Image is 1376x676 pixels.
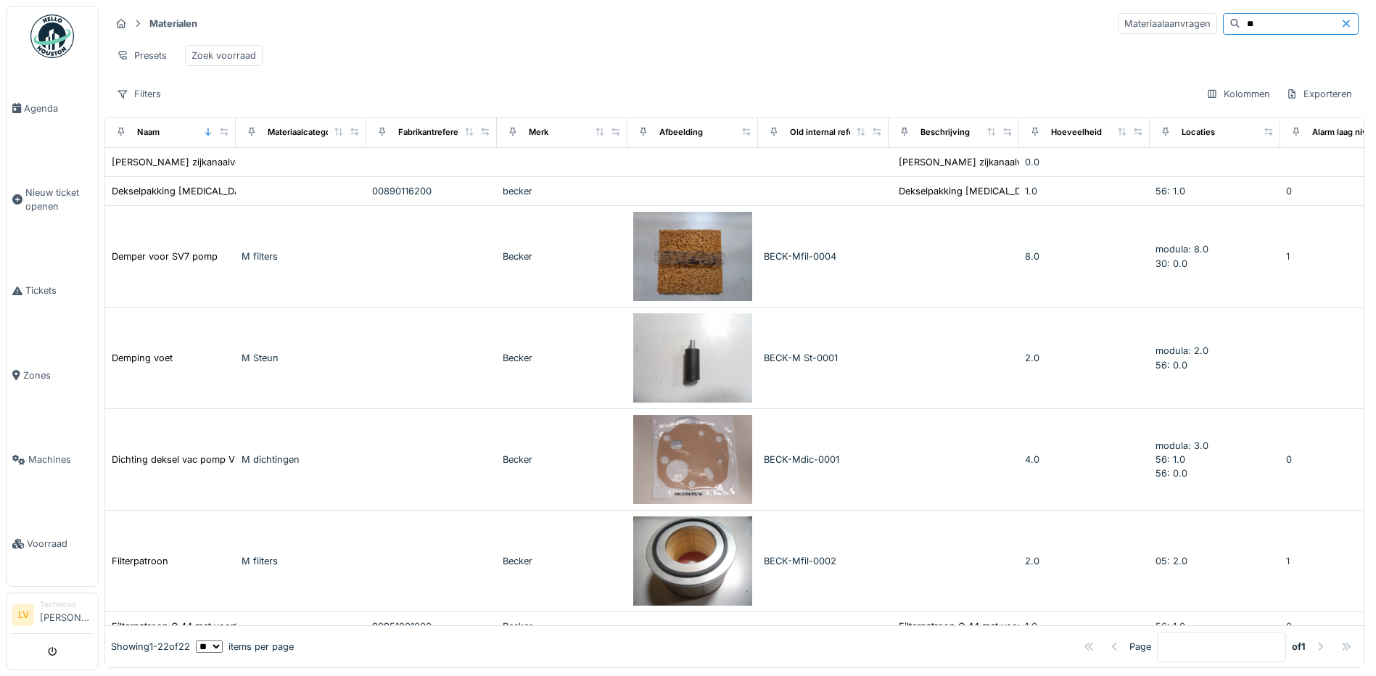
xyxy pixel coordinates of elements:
a: Nieuw ticket openen [7,150,98,249]
div: Zoek voorraad [191,49,256,62]
div: Becker [503,619,622,633]
li: LV [12,604,34,626]
div: Dekselpakking [MEDICAL_DATA].10-61.0-01 [899,184,1090,198]
a: Agenda [7,66,98,150]
div: Technicus [40,599,92,610]
a: LV Technicus[PERSON_NAME] [12,599,92,634]
div: 2.0 [1025,351,1144,365]
span: 30: 0.0 [1155,258,1187,269]
div: becker [503,184,622,198]
a: Voorraad [7,502,98,586]
div: items per page [196,640,294,654]
div: Exporteren [1280,83,1359,104]
div: Merk [529,126,548,139]
img: Filterpatroon [633,516,752,606]
div: BECK-Mfil-0004 [764,250,883,263]
div: Naam [137,126,160,139]
li: [PERSON_NAME] [40,599,92,630]
div: Locaties [1182,126,1215,139]
span: Machines [28,453,92,466]
img: Demper voor SV7 pomp [633,212,752,301]
span: Tickets [25,284,92,297]
span: Voorraad [27,537,92,551]
div: [PERSON_NAME] zijkanaalventilator VAU 4/2 [112,155,311,169]
span: 56: 1.0 [1155,621,1185,632]
div: 0.0 [1025,155,1144,169]
div: Dekselpakking [MEDICAL_DATA].10-61.0-01/00890116200 [112,184,366,198]
div: Becker [503,554,622,568]
div: BECK-M St-0001 [764,351,883,365]
div: 2.0 [1025,554,1144,568]
div: Old internal reference [790,126,877,139]
div: Filterpatroon [112,554,168,568]
span: modula: 3.0 [1155,440,1208,451]
div: Becker [503,351,622,365]
div: BECK-Mdic-0001 [764,453,883,466]
img: Dichting deksel vac pomp VX4.10 [633,415,752,504]
div: Page [1129,640,1151,654]
div: Demper voor SV7 pomp [112,250,218,263]
div: Filterpatroon C 44 met voorfilter [899,619,1041,633]
div: 90951801000 [372,619,491,633]
img: Demping voet [633,313,752,403]
div: M Steun [242,351,361,365]
div: M dichtingen [242,453,361,466]
span: Zones [23,368,92,382]
a: Tickets [7,249,98,333]
div: Becker [503,250,622,263]
div: 1.0 [1025,184,1144,198]
div: Presets [110,45,173,66]
div: 1.0 [1025,619,1144,633]
div: Beschrijving [920,126,970,139]
span: 05: 2.0 [1155,556,1187,566]
div: Filters [110,83,168,104]
span: 56: 0.0 [1155,468,1187,479]
strong: Materialen [144,17,203,30]
div: Materiaalaanvragen [1118,13,1217,34]
div: Showing 1 - 22 of 22 [111,640,190,654]
span: modula: 2.0 [1155,345,1208,356]
strong: of 1 [1292,640,1306,654]
span: modula: 8.0 [1155,244,1208,255]
div: Filterpatroon C 44 met voorfilter voor VX4.10-90951801000 [112,619,374,633]
div: 00890116200 [372,184,491,198]
div: Kolommen [1200,83,1277,104]
div: BECK-Mfil-0002 [764,554,883,568]
div: Dichting deksel vac pomp VX4.10 [112,453,258,466]
div: 4.0 [1025,453,1144,466]
div: Fabrikantreferentie [398,126,474,139]
span: Agenda [24,102,92,115]
div: [PERSON_NAME] zijkanaalventilator VAU 4/2 [899,155,1098,169]
div: Becker [503,453,622,466]
span: 56: 1.0 [1155,454,1185,465]
div: M filters [242,554,361,568]
a: Zones [7,333,98,417]
div: 8.0 [1025,250,1144,263]
div: Afbeelding [659,126,703,139]
span: 56: 1.0 [1155,186,1185,197]
div: Materiaalcategorie [268,126,341,139]
a: Machines [7,418,98,502]
div: Demping voet [112,351,173,365]
span: 56: 0.0 [1155,360,1187,371]
img: Badge_color-CXgf-gQk.svg [30,15,74,58]
span: Nieuw ticket openen [25,186,92,213]
div: Hoeveelheid [1051,126,1102,139]
div: M filters [242,250,361,263]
